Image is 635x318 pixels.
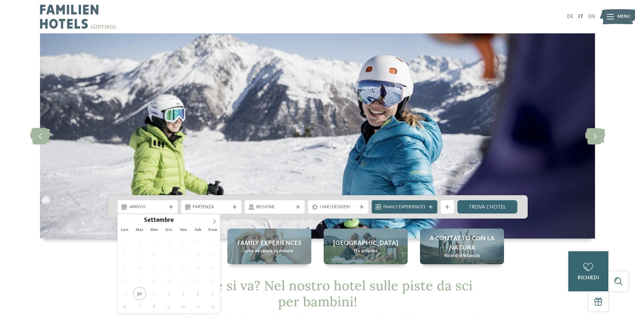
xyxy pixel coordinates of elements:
[256,204,293,211] span: Regione
[133,300,146,313] span: Ottobre 7, 2025
[383,204,426,211] span: Family Experiences
[162,274,175,287] span: Settembre 25, 2025
[162,300,175,313] span: Ottobre 9, 2025
[177,261,190,274] span: Settembre 19, 2025
[118,235,131,248] span: Settembre 1, 2025
[133,274,146,287] span: Settembre 23, 2025
[133,248,146,261] span: Settembre 9, 2025
[206,235,219,248] span: Settembre 7, 2025
[177,235,190,248] span: Settembre 5, 2025
[227,229,311,264] a: Hotel sulle piste da sci per bambini: divertimento senza confini Family experiences Una vacanza s...
[148,235,161,248] span: Settembre 3, 2025
[133,287,146,300] span: Settembre 30, 2025
[118,300,131,313] span: Ottobre 6, 2025
[148,261,161,274] span: Settembre 17, 2025
[148,274,161,287] span: Settembre 24, 2025
[206,274,219,287] span: Settembre 28, 2025
[206,248,219,261] span: Settembre 14, 2025
[133,235,146,248] span: Settembre 2, 2025
[617,13,630,20] span: Menu
[192,261,205,274] span: Settembre 20, 2025
[177,287,190,300] span: Ottobre 3, 2025
[237,239,301,248] span: Family experiences
[206,287,219,300] span: Ottobre 5, 2025
[420,229,504,264] a: Hotel sulle piste da sci per bambini: divertimento senza confini A contatto con la natura Ricordi...
[578,275,599,281] span: richiedi
[163,277,473,310] span: Dov’è che si va? Nel nostro hotel sulle piste da sci per bambini!
[40,33,595,239] img: Hotel sulle piste da sci per bambini: divertimento senza confini
[444,253,480,259] span: Ricordi d’infanzia
[457,200,518,214] a: trova l’hotel
[324,229,408,264] a: Hotel sulle piste da sci per bambini: divertimento senza confini [GEOGRAPHIC_DATA] Da scoprire
[192,300,205,313] span: Ottobre 11, 2025
[148,248,161,261] span: Settembre 10, 2025
[162,248,175,261] span: Settembre 11, 2025
[177,274,190,287] span: Settembre 26, 2025
[177,248,190,261] span: Settembre 12, 2025
[162,235,175,248] span: Settembre 4, 2025
[245,248,293,255] span: Una vacanza su misura
[162,261,175,274] span: Settembre 18, 2025
[588,14,595,19] a: EN
[147,228,161,232] span: Mer
[192,274,205,287] span: Settembre 27, 2025
[578,14,583,19] a: IT
[118,228,132,232] span: Lun
[191,228,205,232] span: Sab
[118,261,131,274] span: Settembre 15, 2025
[148,300,161,313] span: Ottobre 8, 2025
[192,248,205,261] span: Settembre 13, 2025
[118,287,131,300] span: Settembre 29, 2025
[148,287,161,300] span: Ottobre 1, 2025
[132,228,147,232] span: Mar
[144,218,174,224] span: Settembre
[354,248,378,255] span: Da scoprire
[162,287,175,300] span: Ottobre 2, 2025
[133,261,146,274] span: Settembre 16, 2025
[174,217,196,224] input: Year
[192,235,205,248] span: Settembre 6, 2025
[118,248,131,261] span: Settembre 8, 2025
[192,287,205,300] span: Ottobre 4, 2025
[206,261,219,274] span: Settembre 21, 2025
[161,228,176,232] span: Gio
[118,274,131,287] span: Settembre 22, 2025
[206,300,219,313] span: Ottobre 12, 2025
[568,251,608,291] a: richiedi
[427,234,497,253] span: A contatto con la natura
[177,300,190,313] span: Ottobre 10, 2025
[320,204,357,211] span: I miei desideri
[567,14,573,19] a: DE
[333,239,398,248] span: [GEOGRAPHIC_DATA]
[129,204,166,211] span: Arrivo
[176,228,191,232] span: Ven
[205,228,220,232] span: Dom
[193,204,230,211] span: Partenza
